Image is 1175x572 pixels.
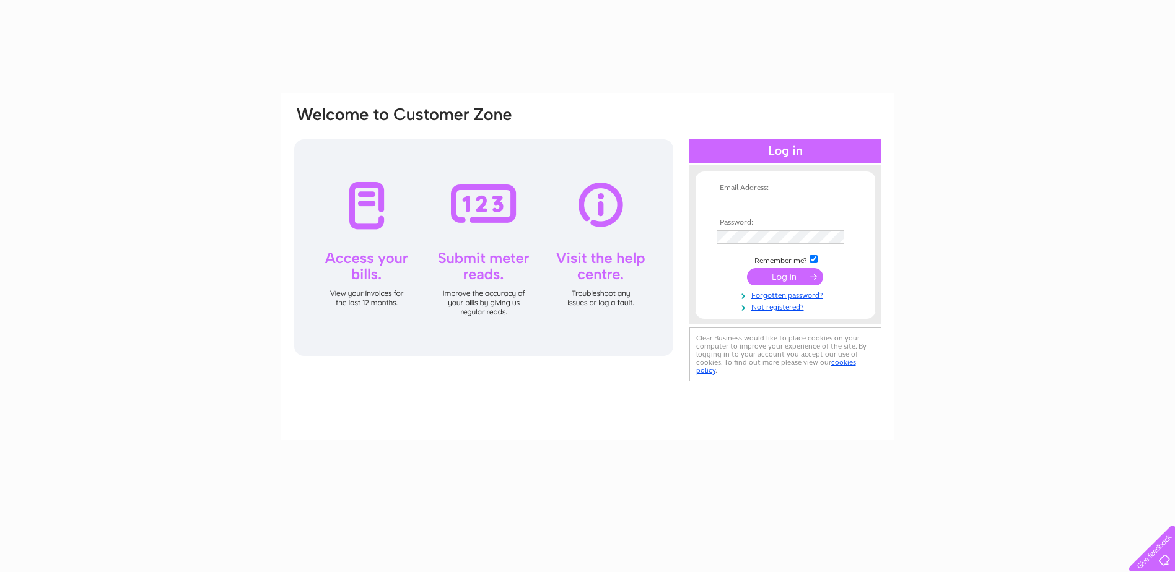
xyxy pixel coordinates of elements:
[696,358,856,375] a: cookies policy
[830,197,840,207] img: npw-badge-icon-locked.svg
[714,184,857,193] th: Email Address:
[717,288,857,300] a: Forgotten password?
[717,300,857,312] a: Not registered?
[714,253,857,266] td: Remember me?
[714,219,857,227] th: Password:
[830,232,840,242] img: npw-badge-icon-locked.svg
[689,327,881,381] div: Clear Business would like to place cookies on your computer to improve your experience of the sit...
[747,268,823,285] input: Submit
